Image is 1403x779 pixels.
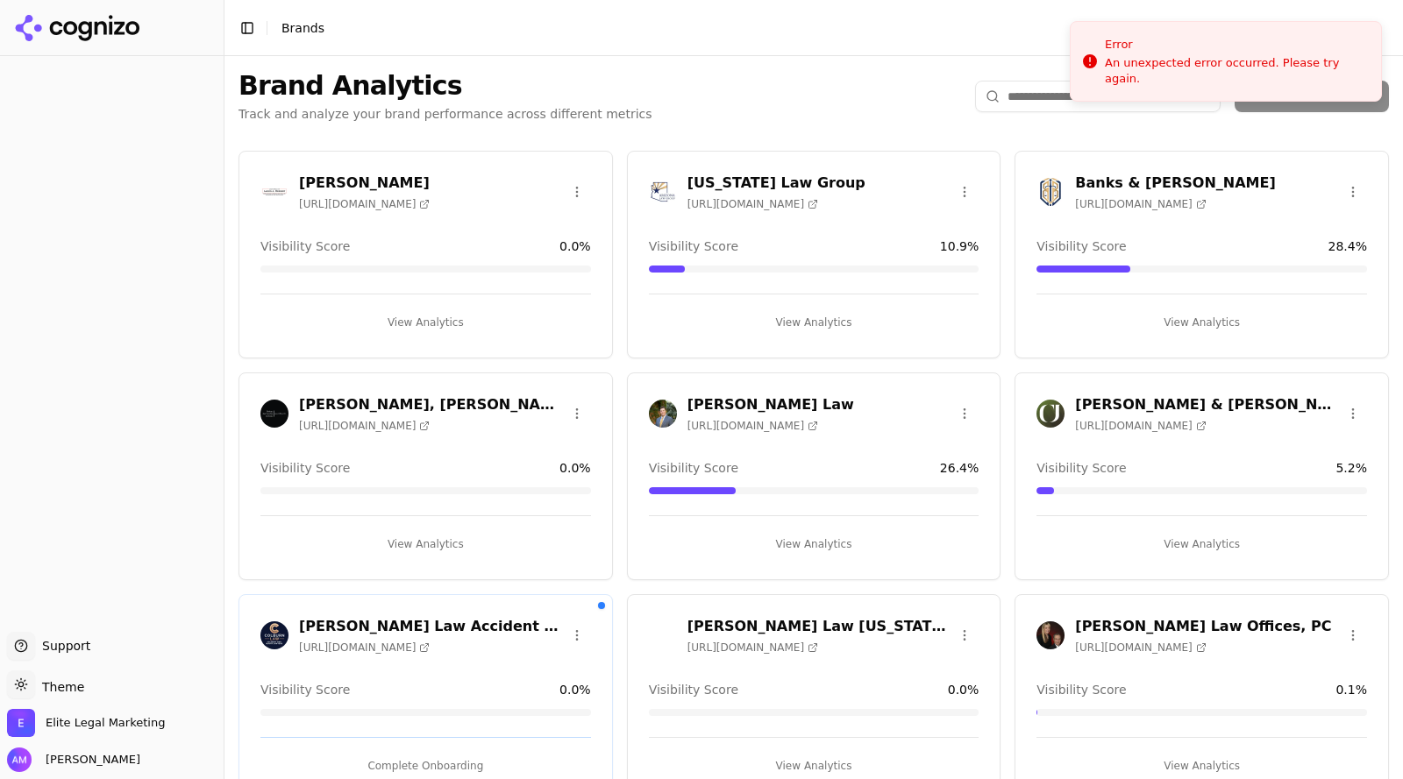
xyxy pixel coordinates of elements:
[940,459,979,477] span: 26.4 %
[1335,681,1367,698] span: 0.1 %
[7,709,165,737] button: Open organization switcher
[649,178,677,206] img: Arizona Law Group
[260,308,591,336] button: View Analytics
[260,178,288,206] img: Aaron Herbert
[260,681,350,698] span: Visibility Score
[948,681,979,698] span: 0.0 %
[649,237,738,255] span: Visibility Score
[239,105,652,123] p: Track and analyze your brand performance across different metrics
[35,637,90,655] span: Support
[1075,616,1331,637] h3: [PERSON_NAME] Law Offices, PC
[260,459,350,477] span: Visibility Score
[260,621,288,649] img: Colburn Law Accident & Injury Lawyers
[649,400,677,428] img: Cannon Law
[649,681,738,698] span: Visibility Score
[239,70,652,102] h1: Brand Analytics
[260,237,350,255] span: Visibility Score
[7,747,32,772] img: Alex Morris
[1328,237,1367,255] span: 28.4 %
[299,616,563,637] h3: [PERSON_NAME] Law Accident & Injury Lawyers
[649,621,677,649] img: Colburn Law Washington Dog Bite
[1036,459,1126,477] span: Visibility Score
[35,680,84,694] span: Theme
[559,459,591,477] span: 0.0 %
[39,752,140,768] span: [PERSON_NAME]
[7,747,140,772] button: Open user button
[687,616,951,637] h3: [PERSON_NAME] Law [US_STATE] [MEDICAL_DATA]
[1075,197,1206,211] span: [URL][DOMAIN_NAME]
[260,530,591,558] button: View Analytics
[260,400,288,428] img: Bishop, Del Vecchio & Beeks Law Office
[559,237,591,255] span: 0.0 %
[649,459,738,477] span: Visibility Score
[299,641,430,655] span: [URL][DOMAIN_NAME]
[559,681,591,698] span: 0.0 %
[299,394,563,415] h3: [PERSON_NAME], [PERSON_NAME] & [PERSON_NAME] Law Office
[687,394,854,415] h3: [PERSON_NAME] Law
[1075,419,1206,433] span: [URL][DOMAIN_NAME]
[1036,178,1065,206] img: Banks & Brower
[1075,173,1275,194] h3: Banks & [PERSON_NAME]
[299,197,430,211] span: [URL][DOMAIN_NAME]
[1105,55,1367,87] div: An unexpected error occurred. Please try again.
[687,641,818,655] span: [URL][DOMAIN_NAME]
[1036,308,1367,336] button: View Analytics
[1075,394,1339,415] h3: [PERSON_NAME] & [PERSON_NAME]
[281,21,324,35] span: Brands
[1105,36,1367,53] div: Error
[1075,641,1206,655] span: [URL][DOMAIN_NAME]
[1036,621,1065,649] img: Crossman Law Offices, PC
[299,419,430,433] span: [URL][DOMAIN_NAME]
[299,173,430,194] h3: [PERSON_NAME]
[281,19,1354,37] nav: breadcrumb
[687,419,818,433] span: [URL][DOMAIN_NAME]
[1036,530,1367,558] button: View Analytics
[940,237,979,255] span: 10.9 %
[687,197,818,211] span: [URL][DOMAIN_NAME]
[1036,237,1126,255] span: Visibility Score
[687,173,865,194] h3: [US_STATE] Law Group
[1036,681,1126,698] span: Visibility Score
[1335,459,1367,477] span: 5.2 %
[46,715,165,731] span: Elite Legal Marketing
[649,530,979,558] button: View Analytics
[7,709,35,737] img: Elite Legal Marketing
[1036,400,1065,428] img: Cohen & Jaffe
[649,308,979,336] button: View Analytics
